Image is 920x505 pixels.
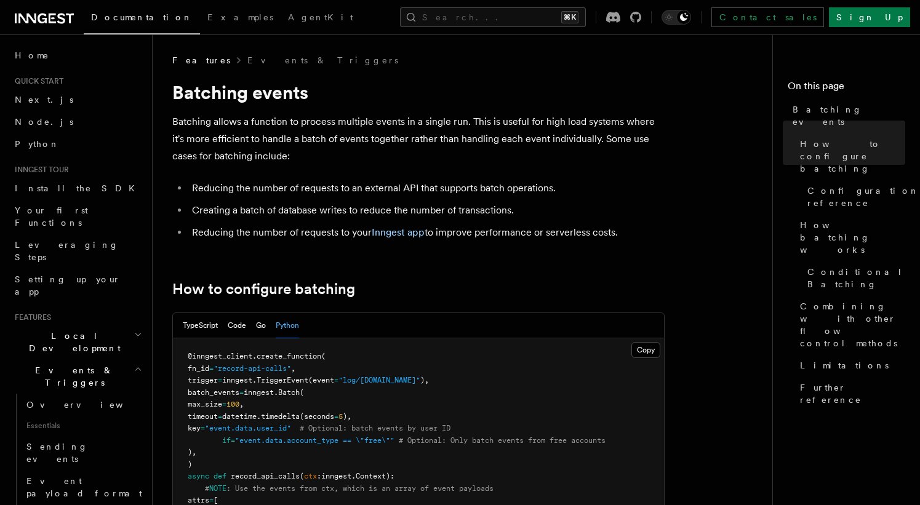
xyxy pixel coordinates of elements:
span: Overview [26,400,153,410]
span: attrs [188,496,209,504]
p: Batching allows a function to process multiple events in a single run. This is useful for high lo... [172,113,665,165]
a: Contact sales [711,7,824,27]
a: Documentation [84,4,200,34]
span: = [201,424,205,432]
span: Local Development [10,330,134,354]
span: Home [15,49,49,62]
a: How to configure batching [172,280,355,298]
span: Install the SDK [15,183,142,193]
button: Events & Triggers [10,359,145,394]
a: Event payload format [22,470,145,504]
a: Combining with other flow control methods [795,295,905,354]
span: . [351,472,356,480]
span: , [239,400,244,408]
span: "log/[DOMAIN_NAME]" [338,376,420,384]
button: Code [228,313,246,338]
a: Configuration reference [802,180,905,214]
span: Quick start [10,76,63,86]
span: ( [300,472,304,480]
a: Overview [22,394,145,416]
span: Examples [207,12,273,22]
span: ), [420,376,429,384]
span: . [252,352,257,360]
a: How to configure batching [795,133,905,180]
span: Essentials [22,416,145,435]
a: Your first Functions [10,199,145,234]
span: timeout [188,412,218,421]
span: "event.data.user_id" [205,424,291,432]
span: "record-api-calls" [214,364,291,373]
span: [ [214,496,218,504]
a: Sending events [22,435,145,470]
span: @inngest_client [188,352,252,360]
a: Install the SDK [10,177,145,199]
span: TriggerEvent [257,376,308,384]
span: How to configure batching [800,138,905,175]
span: record_api_calls [231,472,300,480]
span: Limitations [800,359,889,372]
kbd: ⌘K [561,11,578,23]
span: NOTE [209,484,226,493]
span: inngest. [244,388,278,397]
button: TypeScript [183,313,218,338]
span: # Optional: batch events by user ID [300,424,450,432]
span: 5 [338,412,343,421]
h4: On this page [788,79,905,98]
span: Node.js [15,117,73,127]
button: Python [276,313,299,338]
a: Python [10,133,145,155]
a: How batching works [795,214,905,261]
span: Your first Functions [15,205,88,228]
span: ( [321,352,326,360]
span: Conditional Batching [807,266,905,290]
span: : [317,472,321,480]
span: "event.data.account_type == \"free\"" [235,436,394,445]
span: async [188,472,209,480]
span: # Optional: Only batch events from free accounts [399,436,606,445]
span: max_size [188,400,222,408]
li: Creating a batch of database writes to reduce the number of transactions. [188,202,665,219]
span: inngest. [222,376,257,384]
button: Go [256,313,266,338]
span: How batching works [800,219,905,256]
span: (seconds [300,412,334,421]
a: Conditional Batching [802,261,905,295]
span: create_function [257,352,321,360]
span: datetime. [222,412,261,421]
a: Further reference [795,376,905,411]
li: Reducing the number of requests to your to improve performance or serverless costs. [188,224,665,241]
a: Next.js [10,89,145,111]
span: Batching events [793,103,905,128]
span: , [291,364,295,373]
span: def [214,472,226,480]
li: Reducing the number of requests to an external API that supports batch operations. [188,180,665,197]
span: Features [10,312,51,322]
span: fn_id [188,364,209,373]
span: Inngest tour [10,165,69,175]
span: Leveraging Steps [15,240,119,262]
button: Search...⌘K [400,7,586,27]
span: = [218,376,222,384]
span: # [205,484,209,493]
span: = [218,412,222,421]
span: Documentation [91,12,193,22]
button: Copy [631,342,660,358]
a: Leveraging Steps [10,234,145,268]
span: = [239,388,244,397]
span: Batch [278,388,300,397]
span: ), [343,412,351,421]
a: Setting up your app [10,268,145,303]
span: ), [188,448,196,456]
span: = [334,412,338,421]
a: Inngest app [372,226,425,238]
span: Combining with other flow control methods [800,300,905,349]
a: Limitations [795,354,905,376]
a: Sign Up [829,7,910,27]
span: Setting up your app [15,274,121,296]
span: 100 [226,400,239,408]
span: inngest [321,472,351,480]
span: Events & Triggers [10,364,134,389]
span: key [188,424,201,432]
span: Next.js [15,95,73,105]
span: Further reference [800,381,905,406]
